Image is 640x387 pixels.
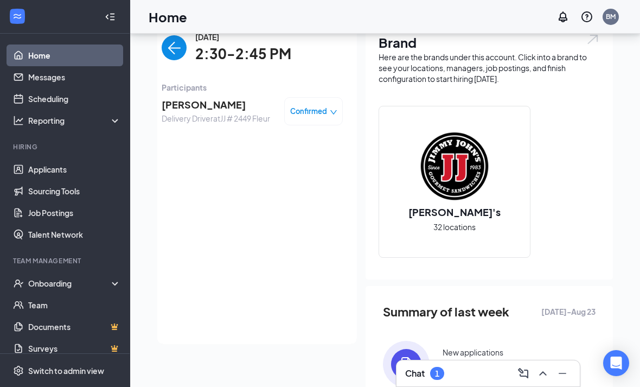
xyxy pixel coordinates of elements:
svg: ComposeMessage [517,367,530,380]
a: Messages [28,66,121,88]
div: Here are the brands under this account. Click into a brand to see your locations, managers, job p... [379,52,600,84]
div: Reporting [28,115,121,126]
h3: Chat [405,367,425,379]
a: SurveysCrown [28,338,121,359]
svg: Collapse [105,11,116,22]
a: Talent Network [28,224,121,245]
svg: ChevronUp [536,367,549,380]
div: Open Intercom Messenger [603,350,629,376]
a: Team [28,294,121,316]
button: back-button [162,35,187,60]
span: 2:30-2:45 PM [195,43,291,65]
span: Confirmed [290,106,327,117]
a: DocumentsCrown [28,316,121,338]
span: [DATE] - Aug 23 [541,306,596,318]
div: 1 [435,369,439,378]
a: Scheduling [28,88,121,110]
img: Jimmy John's [420,131,489,201]
span: down [330,109,337,116]
span: Participants [162,81,343,93]
a: Job Postings [28,202,121,224]
span: [PERSON_NAME] [162,97,270,112]
a: Sourcing Tools [28,180,121,202]
svg: QuestionInfo [580,10,593,23]
h1: Home [149,8,187,26]
div: Onboarding [28,278,112,289]
div: Team Management [13,256,119,265]
div: Hiring [13,142,119,151]
svg: Notifications [556,10,569,23]
button: Minimize [554,365,571,382]
img: open.6027fd2a22e1237b5b06.svg [586,33,600,46]
a: Home [28,45,121,66]
div: Switch to admin view [28,365,104,376]
svg: Settings [13,365,24,376]
svg: WorkstreamLogo [12,11,23,22]
h1: Brand [379,33,600,52]
svg: UserCheck [13,278,24,289]
span: [DATE] [195,31,291,43]
h2: [PERSON_NAME]'s [398,205,511,219]
button: ChevronUp [534,365,552,382]
svg: Minimize [556,367,569,380]
svg: Analysis [13,115,24,126]
span: Summary of last week [383,302,509,321]
div: BM [606,12,616,21]
span: 32 locations [433,221,476,233]
button: ComposeMessage [515,365,532,382]
div: New applications [443,347,503,358]
span: Delivery Driver at JJ # 2449 Fleur [162,112,270,124]
a: Applicants [28,158,121,180]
